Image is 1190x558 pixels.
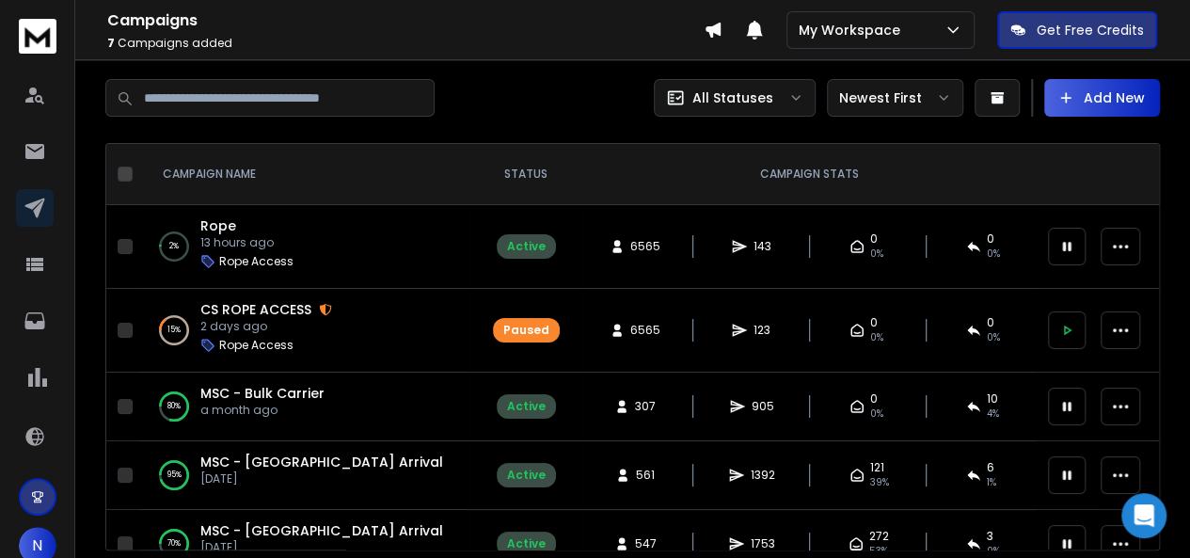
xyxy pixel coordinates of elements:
span: 143 [753,239,771,254]
span: 123 [753,323,771,338]
th: STATUS [469,144,582,205]
span: 6565 [630,239,660,254]
p: All Statuses [692,88,773,107]
span: 272 [869,529,889,544]
span: 10 [987,391,998,407]
th: CAMPAIGN STATS [582,144,1037,205]
span: 307 [635,399,656,414]
div: Active [507,536,546,551]
p: 15 % [167,321,181,340]
p: Get Free Credits [1037,21,1144,40]
th: CAMPAIGN NAME [140,144,469,205]
td: 15%CS ROPE ACCESS2 days agoRope Access [140,289,469,373]
span: 1 % [987,475,996,490]
span: 4 % [987,407,999,422]
div: Open Intercom Messenger [1121,493,1166,538]
span: 0 [870,231,878,247]
p: Campaigns added [107,36,704,51]
p: [DATE] [200,471,443,486]
p: 80 % [167,397,181,416]
span: 0 [870,391,878,407]
span: 905 [751,399,773,414]
span: 547 [635,536,657,551]
span: 0 [987,231,994,247]
button: Add New [1044,79,1160,117]
td: 95%MSC - [GEOGRAPHIC_DATA] Arrival[DATE] [140,441,469,510]
a: MSC - [GEOGRAPHIC_DATA] Arrival [200,453,443,471]
div: Active [507,239,546,254]
span: 1753 [750,536,774,551]
a: Rope [200,216,236,235]
span: 0% [870,407,883,422]
td: 2%Rope13 hours agoRope Access [140,205,469,289]
p: 95 % [167,466,182,485]
button: Get Free Credits [997,11,1157,49]
p: [DATE] [200,540,443,555]
td: 80%MSC - Bulk Carriera month ago [140,373,469,441]
span: 0 % [987,247,1000,262]
p: 13 hours ago [200,235,294,250]
p: 2 days ago [200,319,332,334]
div: Active [507,399,546,414]
span: 3 [987,529,993,544]
button: Newest First [827,79,963,117]
a: MSC - [GEOGRAPHIC_DATA] Arrival [200,521,443,540]
a: CS ROPE ACCESS [200,300,311,319]
p: 70 % [167,534,181,553]
div: Paused [503,323,549,338]
span: 0 [987,315,994,330]
a: MSC - Bulk Carrier [200,384,325,403]
span: 1392 [750,468,774,483]
p: 2 % [169,237,179,256]
h1: Campaigns [107,9,704,32]
span: 6 [987,460,994,475]
span: 561 [636,468,655,483]
span: 0% [870,247,883,262]
span: 0 % [870,330,883,345]
span: 121 [870,460,884,475]
span: 7 [107,35,115,51]
img: logo [19,19,56,54]
span: 0 % [987,330,1000,345]
p: My Workspace [799,21,908,40]
span: 39 % [870,475,889,490]
span: 6565 [630,323,660,338]
div: Active [507,468,546,483]
p: Rope Access [219,338,294,353]
p: Rope Access [219,254,294,269]
p: a month ago [200,403,325,418]
span: 0 [870,315,878,330]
